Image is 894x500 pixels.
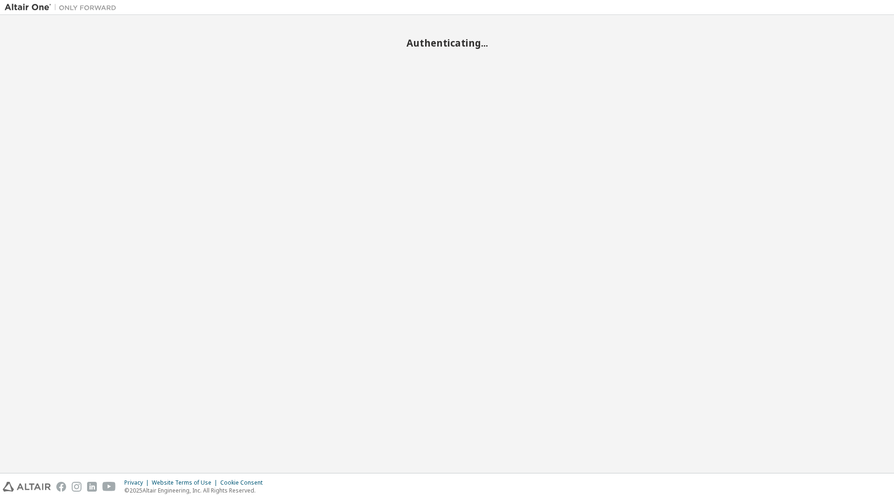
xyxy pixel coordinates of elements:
div: Website Terms of Use [152,479,220,486]
img: altair_logo.svg [3,482,51,492]
h2: Authenticating... [5,37,889,49]
div: Cookie Consent [220,479,268,486]
p: © 2025 Altair Engineering, Inc. All Rights Reserved. [124,486,268,494]
div: Privacy [124,479,152,486]
img: youtube.svg [102,482,116,492]
img: Altair One [5,3,121,12]
img: facebook.svg [56,482,66,492]
img: linkedin.svg [87,482,97,492]
img: instagram.svg [72,482,81,492]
